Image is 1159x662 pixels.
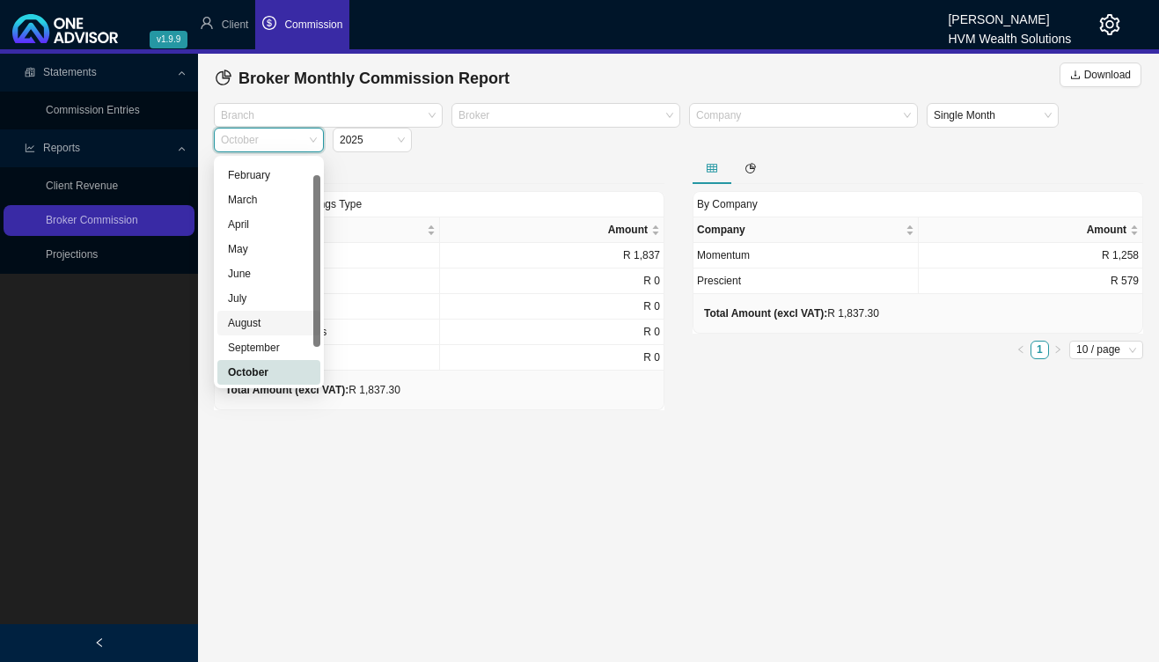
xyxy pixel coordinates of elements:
[228,314,310,332] div: August
[228,240,310,258] div: May
[215,217,440,243] th: Type
[440,345,665,371] td: R 0
[693,217,919,243] th: Company
[221,129,317,151] span: October
[1012,341,1031,359] button: left
[228,265,310,283] div: June
[217,163,320,188] div: February
[697,275,741,287] span: Prescient
[1031,342,1048,358] a: 1
[697,249,750,261] span: Momentum
[1076,342,1136,358] span: 10 / page
[444,221,649,239] span: Amount
[238,70,510,87] span: Broker Monthly Commission Report
[200,16,214,30] span: user
[222,18,249,31] span: Client
[440,268,665,294] td: R 0
[46,104,140,116] a: Commission Entries
[340,129,405,151] span: 2025
[46,180,118,192] a: Client Revenue
[948,24,1071,43] div: HVM Wealth Solutions
[228,216,310,233] div: April
[225,384,348,396] b: Total Amount (excl VAT):
[1031,341,1049,359] li: 1
[934,104,1052,127] span: Single Month
[228,339,310,357] div: September
[43,142,80,154] span: Reports
[1069,341,1143,359] div: Page Size
[707,163,717,173] span: table
[948,4,1071,24] div: [PERSON_NAME]
[217,237,320,261] div: May
[217,360,320,385] div: October
[919,243,1144,268] td: R 1,258
[1060,63,1141,87] button: Download
[1012,341,1031,359] li: Previous Page
[704,307,827,320] b: Total Amount (excl VAT):
[216,70,231,85] span: pie-chart
[1099,14,1120,35] span: setting
[228,166,310,184] div: February
[43,66,97,78] span: Statements
[217,188,320,212] div: March
[217,261,320,286] div: June
[1049,341,1067,359] button: right
[1053,345,1062,354] span: right
[217,311,320,335] div: August
[225,381,400,399] div: R 1,837.30
[440,243,665,268] td: R 1,837
[1070,70,1081,80] span: download
[919,268,1144,294] td: R 579
[25,67,35,77] span: reconciliation
[150,31,187,48] span: v1.9.9
[922,221,1127,239] span: Amount
[693,191,1143,217] div: By Company
[217,286,320,311] div: July
[217,212,320,237] div: April
[46,248,98,261] a: Projections
[262,16,276,30] span: dollar
[214,191,664,217] div: By Commission Earnings Type
[1016,345,1025,354] span: left
[1084,66,1131,84] span: Download
[919,217,1144,243] th: Amount
[217,335,320,360] div: September
[228,290,310,307] div: July
[46,214,138,226] a: Broker Commission
[1049,341,1067,359] li: Next Page
[440,294,665,320] td: R 0
[284,18,342,31] span: Commission
[697,221,902,239] span: Company
[12,14,118,43] img: 2df55531c6924b55f21c4cf5d4484680-logo-light.svg
[745,163,756,173] span: pie-chart
[440,320,665,345] td: R 0
[440,217,665,243] th: Amount
[228,364,310,381] div: October
[94,637,105,648] span: left
[704,305,879,322] div: R 1,837.30
[228,191,310,209] div: March
[25,143,35,153] span: line-chart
